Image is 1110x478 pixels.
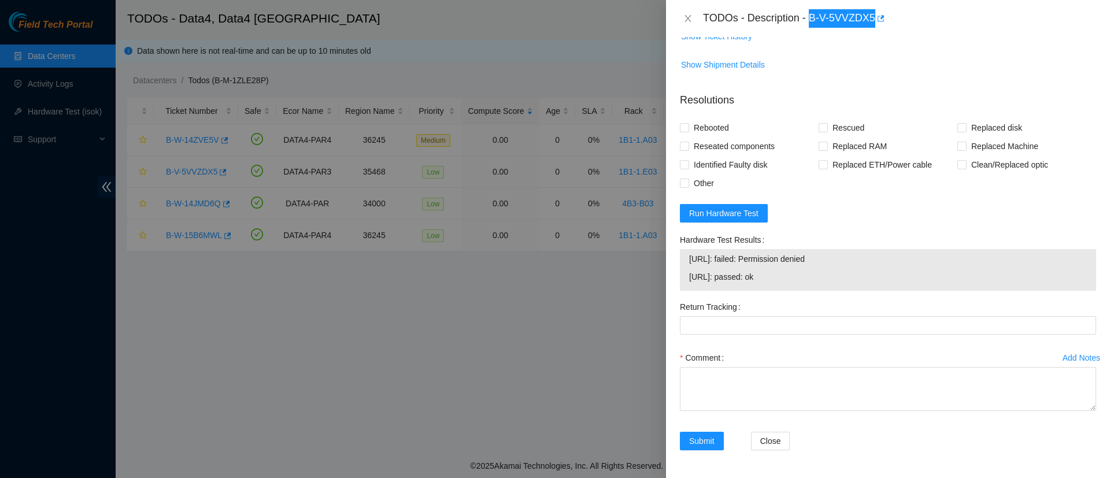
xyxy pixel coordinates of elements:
[703,9,1096,28] div: TODOs - Description - B-V-5VVZDX5
[683,14,693,23] span: close
[689,271,1087,283] span: [URL]: passed: ok
[828,118,869,137] span: Rescued
[689,253,1087,265] span: [URL]: failed: Permission denied
[689,118,734,137] span: Rebooted
[681,58,765,71] span: Show Shipment Details
[760,435,781,447] span: Close
[828,155,937,174] span: Replaced ETH/Power cable
[680,204,768,223] button: Run Hardware Test
[680,316,1096,335] input: Return Tracking
[680,231,769,249] label: Hardware Test Results
[689,137,779,155] span: Reseated components
[689,207,758,220] span: Run Hardware Test
[680,55,765,74] button: Show Shipment Details
[680,432,724,450] button: Submit
[680,367,1096,411] textarea: Comment
[689,155,772,174] span: Identified Faulty disk
[680,13,696,24] button: Close
[689,174,719,192] span: Other
[680,83,1096,108] p: Resolutions
[967,137,1043,155] span: Replaced Machine
[689,435,715,447] span: Submit
[680,298,745,316] label: Return Tracking
[967,118,1027,137] span: Replaced disk
[751,432,790,450] button: Close
[680,349,728,367] label: Comment
[828,137,891,155] span: Replaced RAM
[1062,349,1101,367] button: Add Notes
[1063,354,1100,362] div: Add Notes
[967,155,1053,174] span: Clean/Replaced optic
